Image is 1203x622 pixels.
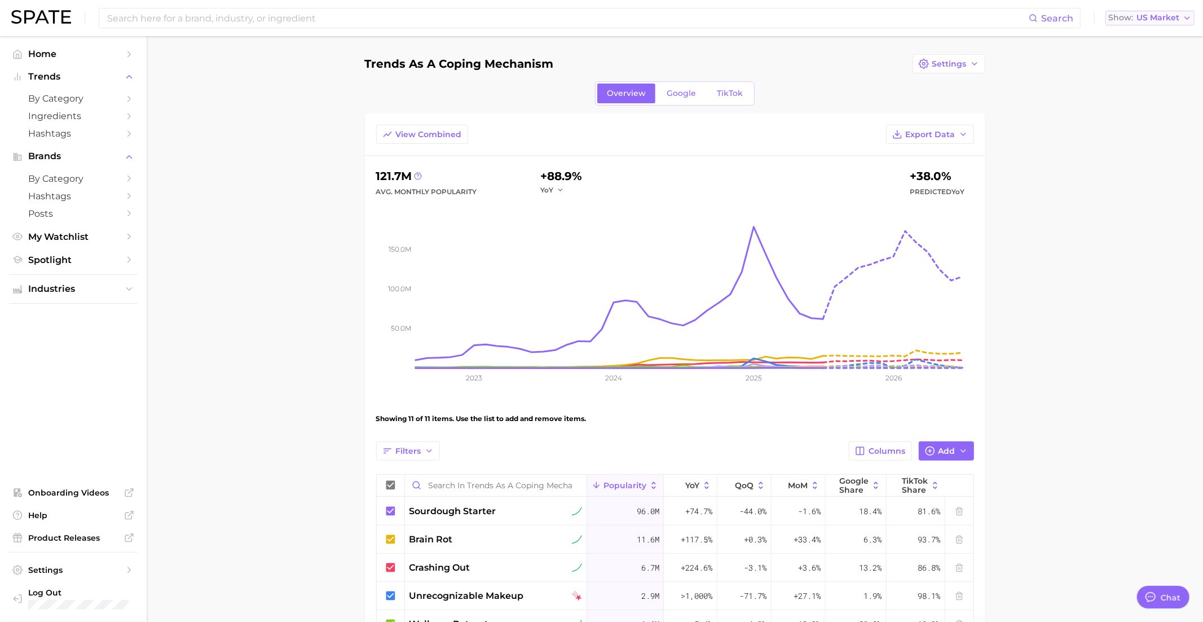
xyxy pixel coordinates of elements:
a: TikTok [707,84,752,103]
span: YoY [952,187,965,196]
span: 96.0m [637,505,659,518]
span: US Market [1136,15,1179,21]
span: Settings [932,59,967,69]
span: YoY [685,481,699,490]
button: unrecognizable makeupfalling star2.9m>1,000%-71.7%+27.1%1.9%98.1% [377,582,973,610]
span: +3.6% [799,561,821,575]
span: 18.4% [860,505,882,518]
button: ShowUS Market [1105,11,1195,25]
img: sustained riser [572,535,582,545]
span: TikTok Share [902,476,928,494]
tspan: 2023 [466,374,482,382]
img: falling star [572,591,582,601]
a: Hashtags [9,187,138,205]
span: Google [667,89,696,98]
button: TikTok Share [887,475,945,497]
span: Predicted [910,185,965,199]
span: Home [28,49,118,59]
span: Hashtags [28,191,118,202]
a: Hashtags [9,125,138,142]
a: by Category [9,170,138,187]
button: Columns [849,441,911,461]
span: Spotlight [28,255,118,265]
span: unrecognizable makeup [409,589,524,603]
span: 13.2% [860,561,882,575]
span: 2.9m [641,589,659,603]
tspan: 2026 [885,374,901,382]
span: YoY [540,185,553,195]
a: Overview [597,84,655,103]
span: QoQ [735,481,753,490]
button: brain rotsustained riser11.6m+117.5%+0.3%+33.4%6.3%93.7% [377,525,973,554]
span: +74.7% [686,505,713,518]
span: Ingredients [28,111,118,121]
span: Posts [28,208,118,219]
span: Popularity [603,481,646,490]
button: crashing outsustained riser6.7m+224.6%-3.1%+3.6%13.2%86.8% [377,554,973,582]
a: Posts [9,205,138,222]
span: Hashtags [28,128,118,139]
button: Add [919,441,974,461]
a: Google [657,84,706,103]
span: Settings [28,565,118,575]
input: Search here for a brand, industry, or ingredient [106,8,1029,28]
span: 1.9% [864,589,882,603]
span: Columns [869,446,906,456]
button: MoM [772,475,826,497]
input: Search in Trends as a Coping Mechanism [405,475,587,496]
span: +33.4% [794,533,821,546]
tspan: 50.0m [391,324,411,332]
button: Industries [9,281,138,297]
span: crashing out [409,561,470,575]
img: sustained riser [572,563,582,573]
span: My Watchlist [28,231,118,242]
div: +38.0% [910,167,965,185]
span: Industries [28,284,118,294]
button: Trends [9,68,138,85]
button: Brands [9,148,138,165]
span: 93.7% [918,533,941,546]
span: MoM [788,481,808,490]
span: Brands [28,151,118,161]
span: Onboarding Videos [28,488,118,498]
a: Settings [9,562,138,579]
div: Avg. Monthly Popularity [376,185,477,199]
span: brain rot [409,533,453,546]
span: Export Data [906,130,955,139]
tspan: 150.0m [389,245,411,253]
span: 98.1% [918,589,941,603]
button: Export Data [886,125,974,144]
button: YoY [540,185,565,195]
div: Showing 11 of 11 items. Use the list to add and remove items. [376,403,974,435]
a: Onboarding Videos [9,484,138,501]
a: by Category [9,90,138,107]
img: SPATE [11,10,71,24]
a: Home [9,45,138,63]
span: Show [1108,15,1133,21]
span: Product Releases [28,533,118,543]
button: Filters [376,441,440,461]
span: Log Out [28,588,129,598]
tspan: 2024 [605,374,622,382]
a: Log out. Currently logged in with e-mail mathilde@spate.nyc. [9,584,138,613]
span: Overview [607,89,646,98]
button: YoY [664,475,717,497]
span: 6.3% [864,533,882,546]
button: sourdough startersustained riser96.0m+74.7%-44.0%-1.6%18.4%81.6% [377,497,973,525]
span: 11.6m [637,533,659,546]
span: 86.8% [918,561,941,575]
a: Product Releases [9,529,138,546]
button: Google Share [826,475,887,497]
a: My Watchlist [9,228,138,246]
div: +88.9% [540,167,582,185]
span: View Combined [396,130,462,139]
a: Spotlight [9,251,138,269]
button: Settings [913,54,985,73]
span: Add [938,446,955,456]
span: 81.6% [918,505,941,518]
span: by Category [28,93,118,104]
span: Trends [28,72,118,82]
span: Search [1041,13,1073,24]
span: -1.6% [799,505,821,518]
a: Ingredients [9,107,138,125]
